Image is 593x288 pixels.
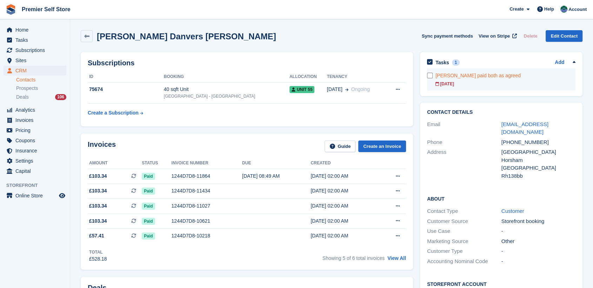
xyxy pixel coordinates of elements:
a: menu [4,35,66,45]
a: menu [4,115,66,125]
div: Address [427,148,501,180]
div: [DATE] [435,81,575,87]
a: menu [4,55,66,65]
div: [DATE] 08:49 AM [242,172,311,180]
div: £528.18 [89,255,107,263]
span: Deals [16,94,29,100]
a: Preview store [58,191,66,200]
button: Delete [521,30,540,42]
a: menu [4,105,66,115]
span: CRM [15,66,58,76]
a: menu [4,66,66,76]
th: Allocation [289,71,327,83]
a: menu [4,191,66,201]
div: [DATE] 02:00 AM [311,217,379,225]
span: Paid [142,218,155,225]
div: Total [89,249,107,255]
a: Customer [501,208,524,214]
span: Showing 5 of 6 total invoices [322,255,385,261]
div: Use Case [427,227,501,235]
a: menu [4,166,66,176]
span: Settings [15,156,58,166]
div: 1244D7D8-11434 [172,187,242,195]
a: Create an Invoice [358,140,406,152]
div: Customer Source [427,217,501,225]
a: menu [4,136,66,145]
a: menu [4,146,66,156]
a: View on Stripe [476,30,518,42]
span: £103.34 [89,217,107,225]
h2: Storefront Account [427,280,575,287]
a: [EMAIL_ADDRESS][DOMAIN_NAME] [501,121,548,135]
span: View on Stripe [479,33,510,40]
div: Other [501,237,576,246]
a: menu [4,25,66,35]
div: 40 sqft Unit [164,86,289,93]
a: Prospects [16,85,66,92]
a: Create a Subscription [88,106,143,119]
span: Paid [142,173,155,180]
span: Help [544,6,554,13]
span: Online Store [15,191,58,201]
div: [GEOGRAPHIC_DATA] [501,148,576,156]
div: Accounting Nominal Code [427,257,501,266]
span: Invoices [15,115,58,125]
div: 106 [55,94,66,100]
h2: Invoices [88,140,116,152]
th: Invoice number [172,158,242,169]
th: Due [242,158,311,169]
div: [PHONE_NUMBER] [501,138,576,146]
th: Amount [88,158,142,169]
th: Booking [164,71,289,83]
h2: Tasks [435,59,449,66]
span: Paid [142,203,155,210]
a: menu [4,156,66,166]
div: 1244D7D8-11027 [172,202,242,210]
div: [PERSON_NAME] paid both as agreed [435,72,575,79]
div: Marketing Source [427,237,501,246]
div: 1244D7D8-11864 [172,172,242,180]
span: £103.34 [89,202,107,210]
span: Prospects [16,85,38,92]
span: Tasks [15,35,58,45]
span: Create [509,6,524,13]
span: Ongoing [351,86,370,92]
div: 1244D7D8-10621 [172,217,242,225]
div: [DATE] 02:00 AM [311,172,379,180]
a: menu [4,125,66,135]
span: Coupons [15,136,58,145]
button: Sync payment methods [422,30,473,42]
div: - [501,257,576,266]
div: 1 [452,59,460,66]
div: - [501,247,576,255]
a: Add [555,59,564,67]
div: - [501,227,576,235]
div: Customer Type [427,247,501,255]
span: Sites [15,55,58,65]
a: Contacts [16,77,66,83]
a: menu [4,45,66,55]
a: Premier Self Store [19,4,73,15]
span: Unit 55 [289,86,315,93]
div: Phone [427,138,501,146]
div: [GEOGRAPHIC_DATA] - [GEOGRAPHIC_DATA] [164,93,289,99]
div: [GEOGRAPHIC_DATA] [501,164,576,172]
a: Edit Contact [546,30,582,42]
span: £103.34 [89,172,107,180]
div: Horsham [501,156,576,164]
div: [DATE] 02:00 AM [311,232,379,240]
h2: Contact Details [427,110,575,115]
div: [DATE] 02:00 AM [311,187,379,195]
span: Capital [15,166,58,176]
span: [DATE] [327,86,342,93]
div: 1244D7D8-10218 [172,232,242,240]
a: Guide [325,140,355,152]
span: Pricing [15,125,58,135]
span: Insurance [15,146,58,156]
div: Create a Subscription [88,109,139,117]
span: £103.34 [89,187,107,195]
th: ID [88,71,164,83]
h2: Subscriptions [88,59,406,67]
span: Paid [142,233,155,240]
div: Email [427,120,501,136]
